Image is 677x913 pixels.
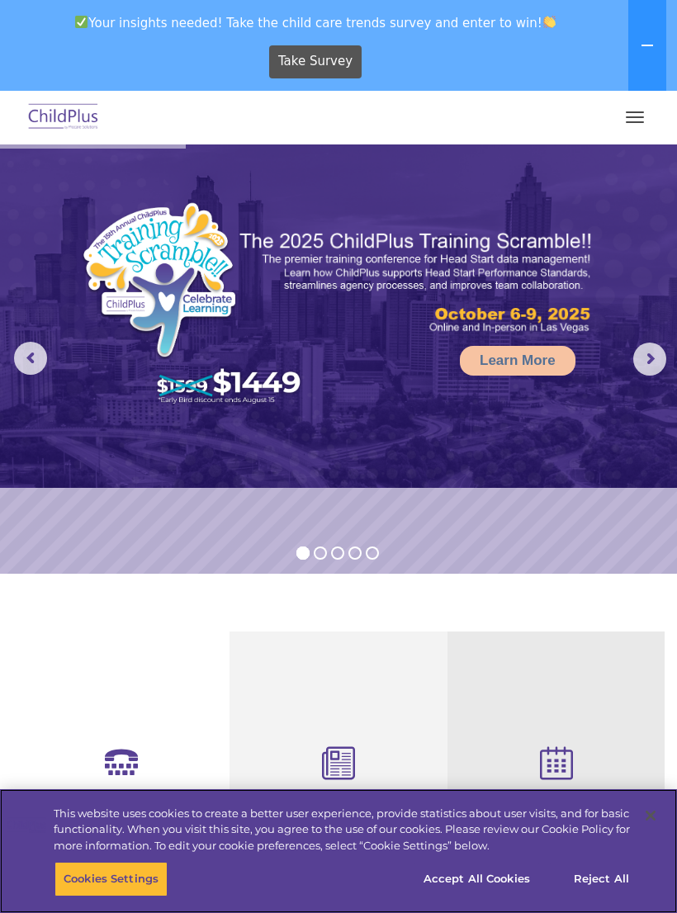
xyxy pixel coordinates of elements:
[543,16,556,28] img: 👏
[414,862,539,896] button: Accept All Cookies
[7,7,625,39] span: Your insights needed! Take the child care trends survey and enter to win!
[278,47,353,76] span: Take Survey
[54,806,630,854] div: This website uses cookies to create a better user experience, provide statistics about user visit...
[460,346,575,376] a: Learn More
[54,862,168,896] button: Cookies Settings
[269,45,362,78] a: Take Survey
[75,16,88,28] img: ✅
[632,797,669,834] button: Close
[550,862,653,896] button: Reject All
[25,98,102,137] img: ChildPlus by Procare Solutions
